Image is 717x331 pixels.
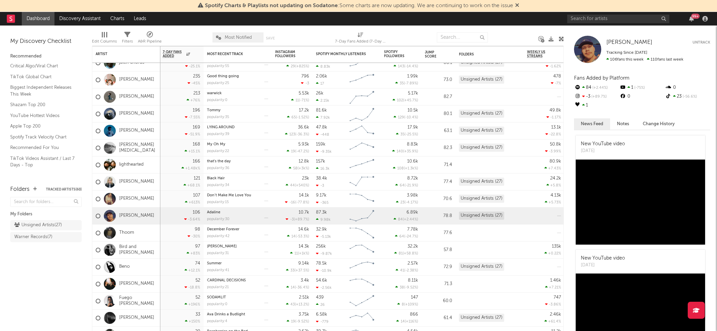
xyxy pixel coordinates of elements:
div: +613 % [185,200,200,204]
div: 77.6 [425,229,452,237]
div: 36.6k [298,125,309,130]
div: 157k [316,159,325,164]
a: LYING AROUND [207,126,235,129]
span: -53.3 % [297,235,308,238]
div: 98 [195,227,200,232]
button: News Feed [574,118,610,130]
div: 196 [193,108,200,113]
div: 168 [193,142,200,147]
div: 478 [553,74,561,79]
a: [PERSON_NAME] [119,179,154,185]
svg: Chart title [347,71,377,88]
a: [PERSON_NAME] [119,77,154,83]
div: 9.17k [316,193,326,198]
div: 47.8k [316,125,327,130]
svg: Chart title [347,139,377,156]
div: ( ) [394,115,418,119]
a: [PERSON_NAME] [119,315,154,321]
div: 32.9k [316,227,327,232]
a: Discovery Assistant [54,12,106,26]
div: 71.4 [425,161,452,169]
a: [PERSON_NAME] [119,281,154,287]
a: Thoom [119,230,134,236]
svg: Chart title [347,122,377,139]
div: ( ) [289,166,309,170]
div: warwick [207,92,268,95]
div: 5.53k [299,91,309,96]
div: ( ) [394,64,418,68]
div: Filters [122,29,133,49]
div: -1.62 % [546,64,561,68]
div: My Discovery Checklist [10,37,82,46]
button: Save [266,36,275,40]
div: -5.13k [316,234,331,239]
a: Warner Records(7) [10,232,82,242]
div: Filters [122,37,133,46]
div: Unsigned Artists (27) [459,195,504,203]
div: 10.5k [408,108,418,113]
div: -3.64 % [184,217,200,221]
a: Recommended For You [10,144,75,151]
div: 24.2k [550,176,561,181]
span: Most Notified [225,35,252,40]
a: Black Hair [207,177,225,180]
div: Tommy [207,109,268,112]
div: Jump Score [425,50,442,59]
span: +89.7 % [295,218,308,221]
div: -3.99 % [545,149,561,153]
a: Shazam Top 200 [10,101,75,109]
span: -3 [305,82,309,85]
div: ( ) [393,98,418,102]
svg: Chart title [347,105,377,122]
div: -45 % [188,81,200,85]
div: 0 [619,92,665,101]
span: +3k % [299,167,308,170]
span: 108 [397,167,404,170]
div: Unsigned Artists (27) [459,110,504,118]
div: ( ) [285,200,309,204]
div: popularity: 39 [207,132,229,136]
div: 17.2k [299,108,309,113]
span: 44 [290,184,295,187]
div: 17.9k [408,125,418,130]
div: ( ) [395,183,418,187]
a: CARDINAL DECISIONS [207,279,246,282]
div: 235 [193,74,200,79]
div: popularity: 15 [207,200,229,204]
div: New YouTube video [581,140,625,148]
a: lighthearted [119,162,144,168]
span: Weekly US Streams [527,50,551,58]
div: [DATE] [581,148,625,154]
div: December Forever [207,228,268,231]
a: Tommy [207,109,221,112]
div: Recommended [10,52,82,61]
div: ( ) [287,234,309,238]
div: 14.1k [299,193,309,198]
div: ( ) [286,217,309,221]
div: 23k [302,176,309,181]
div: Edit Columns [92,37,117,46]
div: popularity: 35 [207,115,229,119]
div: Edit Columns [92,29,117,49]
div: 50.8k [550,142,561,147]
div: 2.15k [316,98,329,103]
div: ( ) [395,81,418,85]
div: ( ) [396,132,418,136]
span: 106 fans this week [606,57,643,62]
svg: Chart title [347,225,377,242]
div: 70.6 [425,195,452,203]
a: [PERSON_NAME] [119,94,154,100]
div: A&R Pipeline [138,37,162,46]
span: -56.6 % [682,95,697,99]
div: 97 [195,244,200,249]
button: Tracked Artists(60) [46,188,82,191]
span: -77.8 % [296,201,308,204]
div: -448 [316,132,329,137]
div: popularity: 25 [207,81,229,85]
span: 29 [291,65,295,68]
svg: Chart title [347,88,377,105]
div: -30 % [188,234,200,238]
div: 8.83k [407,142,418,147]
div: 57.8 [425,246,452,254]
div: 166 [193,159,200,164]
